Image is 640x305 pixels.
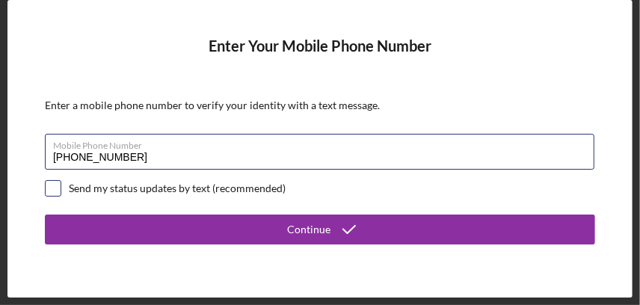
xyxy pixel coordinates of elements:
div: Send my status updates by text (recommended) [69,182,286,194]
div: Continue [287,215,330,244]
label: Mobile Phone Number [53,135,594,151]
div: Enter a mobile phone number to verify your identity with a text message. [45,99,595,111]
h4: Enter Your Mobile Phone Number [45,37,595,77]
button: Continue [45,215,595,244]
